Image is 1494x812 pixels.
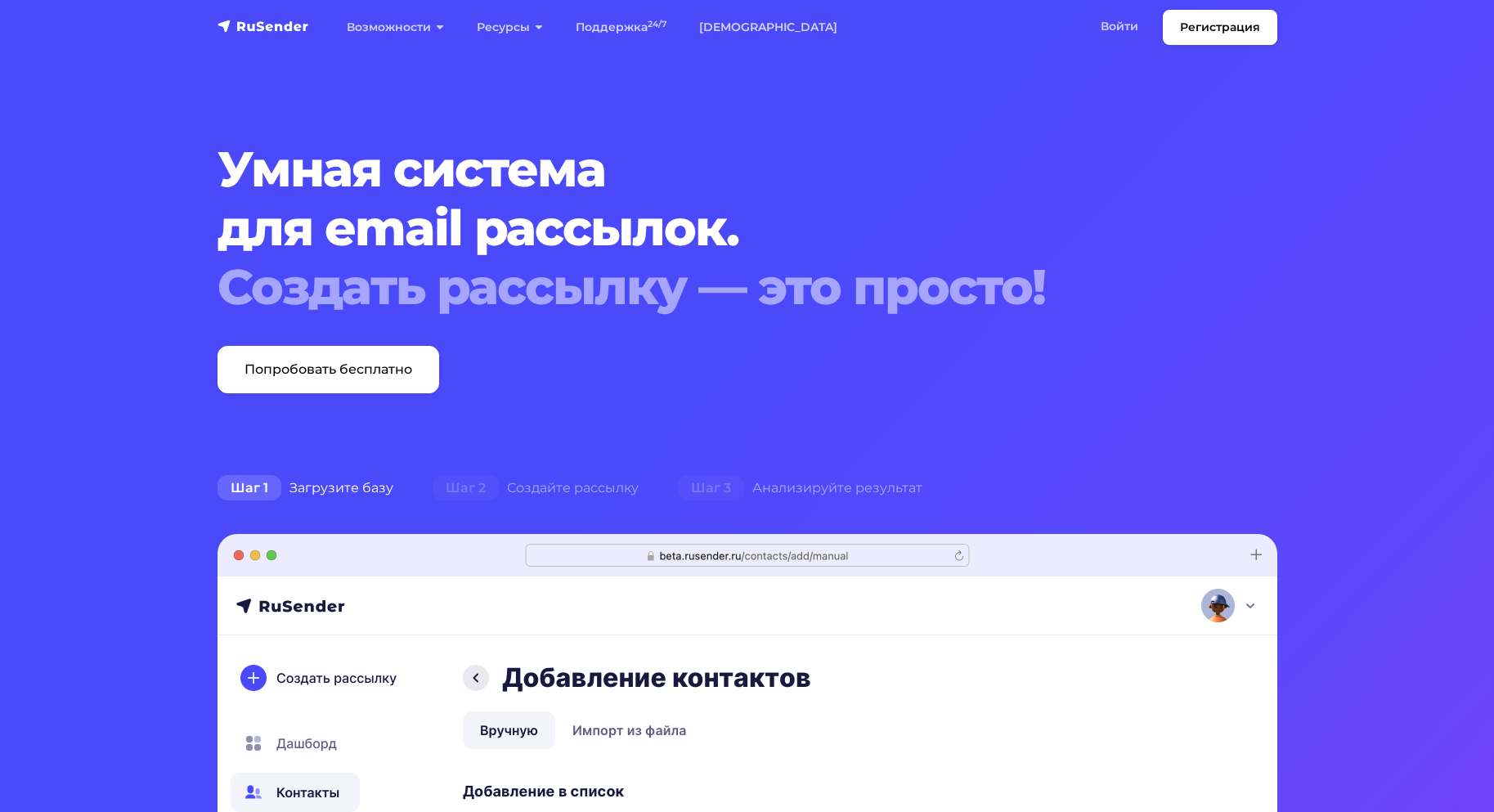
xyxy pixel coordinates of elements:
[1163,10,1277,45] a: Регистрация
[413,472,658,505] div: Создайте рассылку
[330,11,460,44] a: Возможности
[433,475,499,501] span: Шаг 2
[683,11,854,44] a: [DEMOGRAPHIC_DATA]
[218,346,439,393] a: Попробовать бесплатно
[559,11,683,44] a: Поддержка24/7
[218,18,309,34] img: RuSender
[460,11,559,44] a: Ресурсы
[218,140,1187,316] h1: Умная система для email рассылок.
[218,258,1187,316] div: Создать рассылку — это просто!
[678,475,744,501] span: Шаг 3
[1084,10,1155,43] a: Войти
[648,19,666,29] sup: 24/7
[198,472,413,505] div: Загрузите базу
[658,472,942,505] div: Анализируйте результат
[218,475,281,501] span: Шаг 1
